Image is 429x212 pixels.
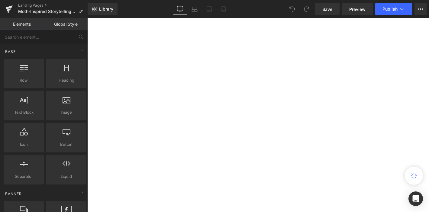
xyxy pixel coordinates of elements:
[375,3,412,15] button: Publish
[18,9,76,14] span: Moth-Inspired Storytelling Workshop for Writers in [GEOGRAPHIC_DATA] 2025
[5,49,16,54] span: Base
[44,18,88,30] a: Global Style
[216,3,231,15] a: Mobile
[342,3,373,15] a: Preview
[414,3,427,15] button: More
[286,3,298,15] button: Undo
[382,7,398,11] span: Publish
[202,3,216,15] a: Tablet
[5,141,42,148] span: Icon
[99,6,113,12] span: Library
[187,3,202,15] a: Laptop
[301,3,313,15] button: Redo
[5,191,22,197] span: Banner
[322,6,332,12] span: Save
[349,6,366,12] span: Preview
[88,3,118,15] a: New Library
[48,109,85,116] span: Image
[18,3,88,8] a: Landing Pages
[408,191,423,206] div: Open Intercom Messenger
[5,109,42,116] span: Text Block
[48,141,85,148] span: Button
[5,173,42,180] span: Separator
[173,3,187,15] a: Desktop
[5,77,42,83] span: Row
[48,77,85,83] span: Heading
[48,173,85,180] span: Liquid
